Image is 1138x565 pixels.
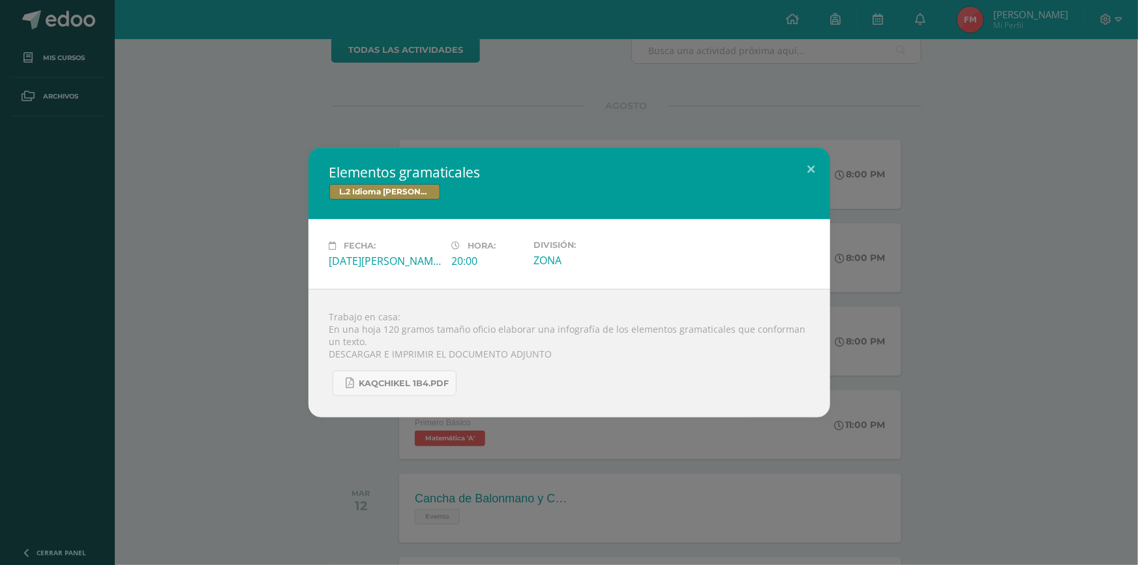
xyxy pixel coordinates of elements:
h2: Elementos gramaticales [329,163,809,181]
a: KAQCHIKEL 1B4.pdf [333,371,457,396]
span: Fecha: [344,241,376,251]
button: Close (Esc) [793,147,830,192]
label: División: [533,240,646,250]
div: 20:00 [452,254,523,268]
div: [DATE][PERSON_NAME] [329,254,442,268]
div: ZONA [533,253,646,267]
span: Hora: [468,241,496,251]
div: Trabajo en casa: En una hoja 120 gramos tamaño oficio elaborar una infografía de los elementos gr... [308,289,830,418]
span: L.2 Idioma [PERSON_NAME] [329,184,440,200]
span: KAQCHIKEL 1B4.pdf [359,378,449,389]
